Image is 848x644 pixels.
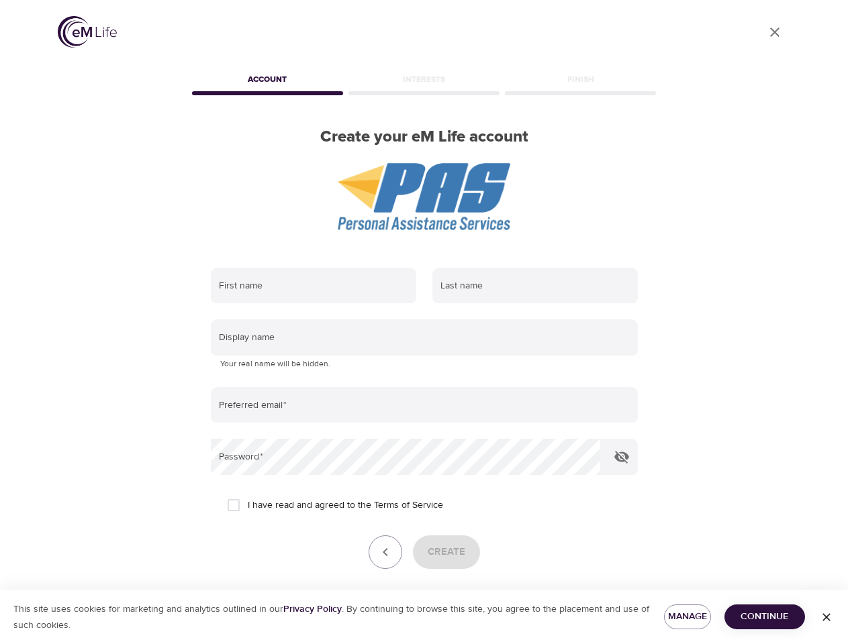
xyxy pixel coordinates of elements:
span: I have read and agreed to the [248,498,443,513]
p: Your real name will be hidden. [220,358,628,371]
img: logo [58,16,117,48]
a: close [759,16,791,48]
h2: Create your eM Life account [189,127,659,147]
span: Manage [675,608,700,625]
a: Privacy Policy [283,603,342,615]
button: Manage [664,604,711,629]
button: Continue [724,604,805,629]
a: Terms of Service [374,498,443,513]
span: Continue [735,608,794,625]
img: PAS%20logo.png [338,163,510,230]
